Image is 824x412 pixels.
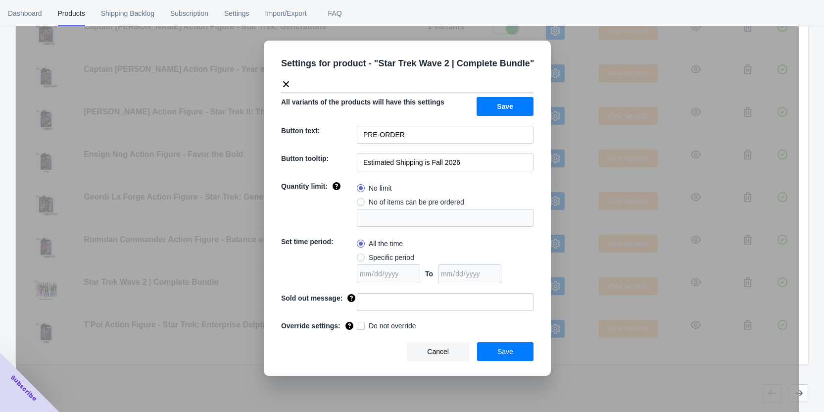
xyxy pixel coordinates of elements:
[477,342,533,361] button: Save
[281,55,534,71] p: Settings for product - " Star Trek Wave 2 | Complete Bundle "
[281,322,340,330] span: Override settings:
[369,321,416,331] span: Do not override
[281,154,329,162] span: Button tooltip:
[369,239,403,249] span: All the time
[425,270,433,278] span: To
[323,0,347,26] span: FAQ
[427,348,449,356] span: Cancel
[369,253,414,262] span: Specific period
[265,0,307,26] span: Import/Export
[58,0,85,26] span: Products
[477,97,533,116] button: Save
[369,197,464,207] span: No of items can be pre ordered
[369,183,392,193] span: No limit
[281,238,334,246] span: Set time period:
[281,127,320,135] span: Button text:
[407,342,469,361] button: Cancel
[170,0,208,26] span: Subscription
[101,0,154,26] span: Shipping Backlog
[224,0,249,26] span: Settings
[281,182,328,190] span: Quantity limit:
[281,294,342,302] span: Sold out message:
[497,103,513,110] span: Save
[9,373,39,403] span: Subscribe
[497,348,513,356] span: Save
[281,98,444,106] span: All variants of the products will have this settings
[8,0,42,26] span: Dashboard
